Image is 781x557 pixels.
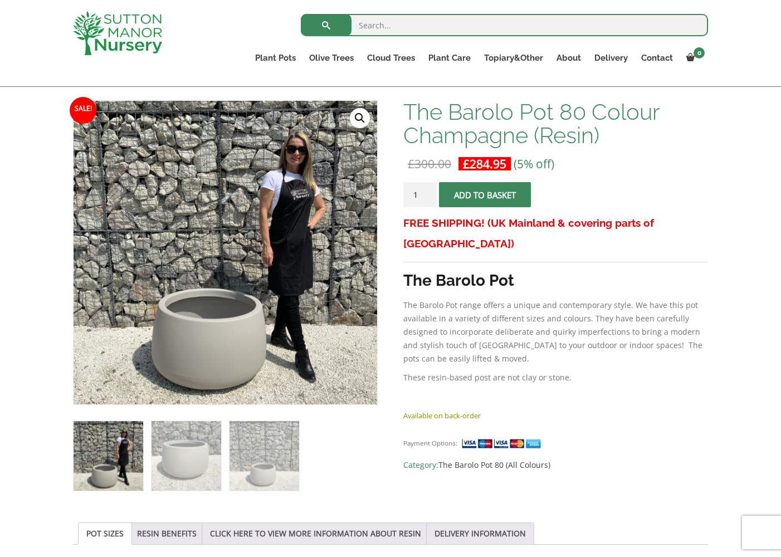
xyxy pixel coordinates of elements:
[403,371,708,384] p: These resin-based post are not clay or stone.
[439,182,531,207] button: Add to basket
[403,213,708,254] h3: FREE SHIPPING! (UK Mainland & covering parts of [GEOGRAPHIC_DATA])
[248,50,302,66] a: Plant Pots
[514,156,554,172] span: (5% off)
[588,50,634,66] a: Delivery
[403,271,514,290] strong: The Barolo Pot
[74,421,143,491] img: The Barolo Pot 80 Colour Champagne (Resin)
[210,523,421,544] a: CLICK HERE TO VIEW MORE INFORMATION ABOUT RESIN
[461,438,545,449] img: payment supported
[422,50,477,66] a: Plant Care
[408,156,451,172] bdi: 300.00
[403,439,457,447] small: Payment Options:
[634,50,680,66] a: Contact
[694,47,705,58] span: 0
[403,182,437,207] input: Product quantity
[403,458,708,472] span: Category:
[302,50,360,66] a: Olive Trees
[70,97,96,124] span: Sale!
[463,156,506,172] bdi: 284.95
[137,523,197,544] a: RESIN BENEFITS
[301,14,708,36] input: Search...
[477,50,550,66] a: Topiary&Other
[230,421,299,491] img: The Barolo Pot 80 Colour Champagne (Resin) - Image 3
[403,299,708,365] p: The Barolo Pot range offers a unique and contemporary style. We have this pot available in a vari...
[408,156,414,172] span: £
[463,156,470,172] span: £
[152,421,221,491] img: The Barolo Pot 80 Colour Champagne (Resin) - Image 2
[438,460,550,470] a: The Barolo Pot 80 (All Colours)
[435,523,526,544] a: DELIVERY INFORMATION
[73,11,162,55] img: logo
[680,50,708,66] a: 0
[403,409,708,422] p: Available on back-order
[403,100,708,147] h1: The Barolo Pot 80 Colour Champagne (Resin)
[86,523,124,544] a: POT SIZES
[360,50,422,66] a: Cloud Trees
[550,50,588,66] a: About
[350,108,370,128] a: View full-screen image gallery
